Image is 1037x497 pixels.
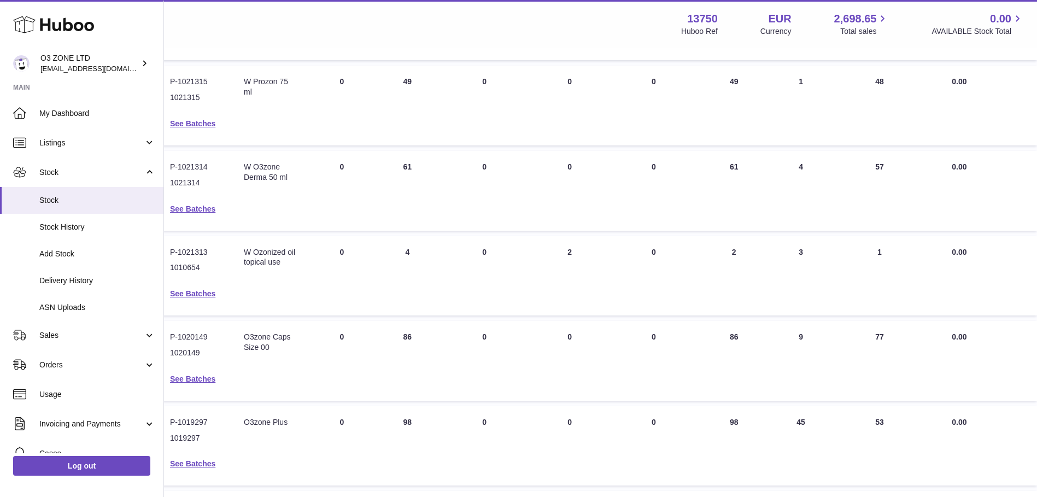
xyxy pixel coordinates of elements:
[170,289,215,298] a: See Batches
[170,262,222,283] dd: 1010654
[170,375,215,383] a: See Batches
[952,77,966,86] span: 0.00
[39,195,155,206] span: Stock
[952,332,966,341] span: 0.00
[440,151,529,231] td: 0
[40,64,161,73] span: [EMAIL_ADDRESS][DOMAIN_NAME]
[831,321,929,401] td: 77
[170,119,215,128] a: See Batches
[440,236,529,316] td: 0
[40,53,139,74] div: O3 ZONE LTD
[39,222,155,232] span: Stock History
[39,167,144,178] span: Stock
[697,151,771,231] td: 61
[244,417,298,428] div: O3zone Plus
[374,321,440,401] td: 86
[697,236,771,316] td: 2
[831,151,929,231] td: 57
[170,348,222,369] dd: 1020149
[244,247,298,268] div: W Ozonized oil topical use
[652,77,656,86] span: 0
[170,459,215,468] a: See Batches
[834,11,877,26] span: 2,698.65
[39,108,155,119] span: My Dashboard
[652,332,656,341] span: 0
[652,162,656,171] span: 0
[374,66,440,145] td: 49
[309,406,374,486] td: 0
[39,138,144,148] span: Listings
[170,162,222,172] dd: P-1021314
[529,151,611,231] td: 0
[697,406,771,486] td: 98
[244,162,298,183] div: W O3zone Derma 50 ml
[931,26,1024,37] span: AVAILABLE Stock Total
[374,151,440,231] td: 61
[440,406,529,486] td: 0
[39,448,155,459] span: Cases
[170,204,215,213] a: See Batches
[170,417,222,428] dd: P-1019297
[771,151,831,231] td: 4
[771,236,831,316] td: 3
[13,456,150,476] a: Log out
[170,77,222,87] dd: P-1021315
[244,332,298,353] div: O3zone Caps Size 00
[170,92,222,113] dd: 1021315
[309,236,374,316] td: 0
[39,249,155,259] span: Add Stock
[652,418,656,426] span: 0
[374,236,440,316] td: 4
[39,389,155,400] span: Usage
[170,247,222,258] dd: P-1021313
[529,406,611,486] td: 0
[831,406,929,486] td: 53
[771,66,831,145] td: 1
[39,360,144,370] span: Orders
[39,302,155,313] span: ASN Uploads
[697,321,771,401] td: 86
[309,151,374,231] td: 0
[952,248,966,256] span: 0.00
[529,321,611,401] td: 0
[768,11,791,26] strong: EUR
[931,11,1024,37] a: 0.00 AVAILABLE Stock Total
[13,55,30,72] img: hello@o3zoneltd.co.uk
[681,26,718,37] div: Huboo Ref
[840,26,889,37] span: Total sales
[170,178,222,198] dd: 1021314
[170,332,222,342] dd: P-1020149
[39,419,144,429] span: Invoicing and Payments
[39,276,155,286] span: Delivery History
[990,11,1011,26] span: 0.00
[529,236,611,316] td: 2
[771,321,831,401] td: 9
[831,66,929,145] td: 48
[652,248,656,256] span: 0
[440,321,529,401] td: 0
[771,406,831,486] td: 45
[697,66,771,145] td: 49
[834,11,889,37] a: 2,698.65 Total sales
[309,66,374,145] td: 0
[374,406,440,486] td: 98
[170,433,222,454] dd: 1019297
[952,418,966,426] span: 0.00
[39,330,144,341] span: Sales
[244,77,298,97] div: W Prozon 75 ml
[440,66,529,145] td: 0
[309,321,374,401] td: 0
[687,11,718,26] strong: 13750
[952,162,966,171] span: 0.00
[831,236,929,316] td: 1
[529,66,611,145] td: 0
[760,26,792,37] div: Currency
